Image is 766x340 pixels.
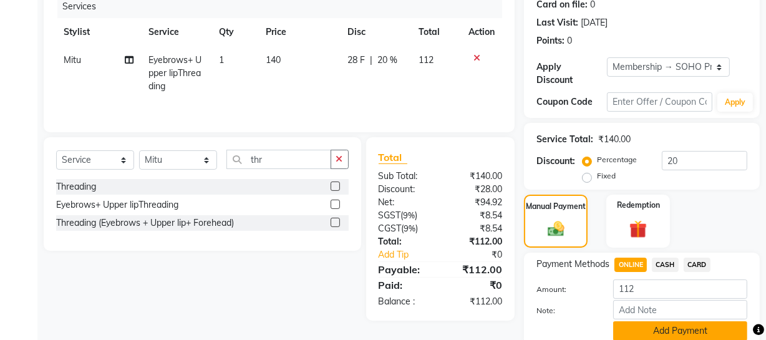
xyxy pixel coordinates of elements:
[411,18,461,46] th: Total
[597,170,616,182] label: Fixed
[211,18,258,46] th: Qty
[581,16,608,29] div: [DATE]
[369,209,440,222] div: ( )
[369,278,440,293] div: Paid:
[536,34,565,47] div: Points:
[536,95,607,109] div: Coupon Code
[369,248,452,261] a: Add Tip
[64,54,81,66] span: Mitu
[567,34,572,47] div: 0
[613,300,747,319] input: Add Note
[369,222,440,235] div: ( )
[461,18,502,46] th: Action
[404,223,416,233] span: 9%
[613,279,747,299] input: Amount
[379,210,401,221] span: SGST
[141,18,211,46] th: Service
[652,258,679,272] span: CASH
[369,196,440,209] div: Net:
[219,54,224,66] span: 1
[527,305,604,316] label: Note:
[440,170,511,183] div: ₹140.00
[597,154,637,165] label: Percentage
[536,133,593,146] div: Service Total:
[527,284,604,295] label: Amount:
[369,295,440,308] div: Balance :
[347,54,365,67] span: 28 F
[440,222,511,235] div: ₹8.54
[56,18,141,46] th: Stylist
[598,133,631,146] div: ₹140.00
[377,54,397,67] span: 20 %
[624,218,652,240] img: _gift.svg
[148,54,201,92] span: Eyebrows+ Upper lipThreading
[379,223,402,234] span: CGST
[226,150,331,169] input: Search or Scan
[404,210,415,220] span: 9%
[440,209,511,222] div: ₹8.54
[56,180,96,193] div: Threading
[369,235,440,248] div: Total:
[369,170,440,183] div: Sub Total:
[440,262,511,277] div: ₹112.00
[419,54,434,66] span: 112
[369,183,440,196] div: Discount:
[56,198,178,211] div: Eyebrows+ Upper lipThreading
[266,54,281,66] span: 140
[543,220,570,239] img: _cash.svg
[440,278,511,293] div: ₹0
[526,201,586,212] label: Manual Payment
[614,258,647,272] span: ONLINE
[340,18,411,46] th: Disc
[536,61,607,87] div: Apply Discount
[379,151,407,164] span: Total
[536,155,575,168] div: Discount:
[370,54,372,67] span: |
[369,262,440,277] div: Payable:
[440,196,511,209] div: ₹94.92
[617,200,660,211] label: Redemption
[536,258,609,271] span: Payment Methods
[440,295,511,308] div: ₹112.00
[607,92,712,112] input: Enter Offer / Coupon Code
[536,16,578,29] div: Last Visit:
[717,93,753,112] button: Apply
[56,216,234,230] div: Threading (Eyebrows + Upper lip+ Forehead)
[684,258,710,272] span: CARD
[452,248,511,261] div: ₹0
[440,183,511,196] div: ₹28.00
[258,18,340,46] th: Price
[440,235,511,248] div: ₹112.00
